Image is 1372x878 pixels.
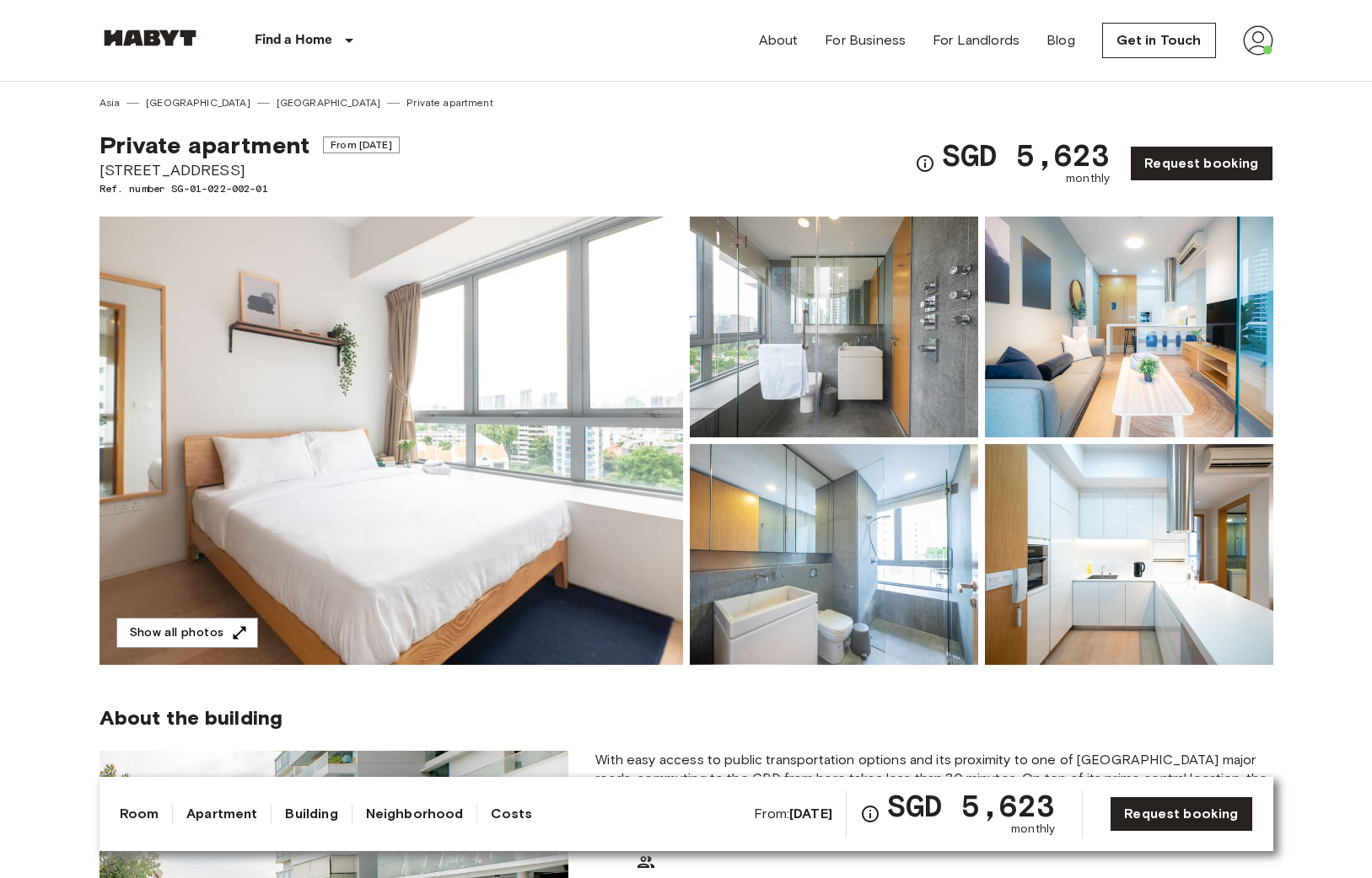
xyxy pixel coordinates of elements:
[985,217,1273,437] img: Picture of unit SG-01-022-002-01
[100,159,400,181] span: [STREET_ADDRESS]
[1110,796,1252,832] a: Request booking
[690,444,978,665] img: Picture of unit SG-01-022-002-01
[120,804,159,824] a: Room
[860,804,880,824] svg: Check cost overview for full price breakdown. Please note that discounts apply to new joiners onl...
[1011,821,1055,838] span: monthly
[100,95,121,110] a: Asia
[100,217,683,665] img: Marketing picture of unit SG-01-022-002-01
[323,137,400,153] span: From [DATE]
[789,806,832,822] b: [DATE]
[1046,30,1075,51] a: Blog
[759,30,799,51] a: About
[285,804,337,824] a: Building
[985,444,1273,665] img: Picture of unit SG-01-022-002-01
[595,751,1272,825] span: With easy access to public transportation options and its proximity to one of [GEOGRAPHIC_DATA] m...
[255,30,333,51] p: Find a Home
[825,30,906,51] a: For Business
[277,95,381,110] a: [GEOGRAPHIC_DATA]
[100,181,400,196] span: Ref. number SG-01-022-002-01
[1066,170,1110,187] span: monthly
[100,29,201,46] img: Habyt
[491,804,532,824] a: Costs
[1243,25,1273,56] img: avatar
[1130,146,1272,181] a: Request booking
[366,804,464,824] a: Neighborhood
[406,95,493,110] a: Private apartment
[915,153,935,174] svg: Check cost overview for full price breakdown. Please note that discounts apply to new joiners onl...
[942,140,1110,170] span: SGD 5,623
[1102,23,1216,58] a: Get in Touch
[186,804,257,824] a: Apartment
[690,217,978,437] img: Picture of unit SG-01-022-002-01
[100,705,283,731] span: About the building
[100,131,310,159] span: Private apartment
[887,790,1055,821] span: SGD 5,623
[933,30,1020,51] a: For Landlords
[754,805,832,823] span: From:
[116,618,258,649] button: Show all photos
[146,95,250,110] a: [GEOGRAPHIC_DATA]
